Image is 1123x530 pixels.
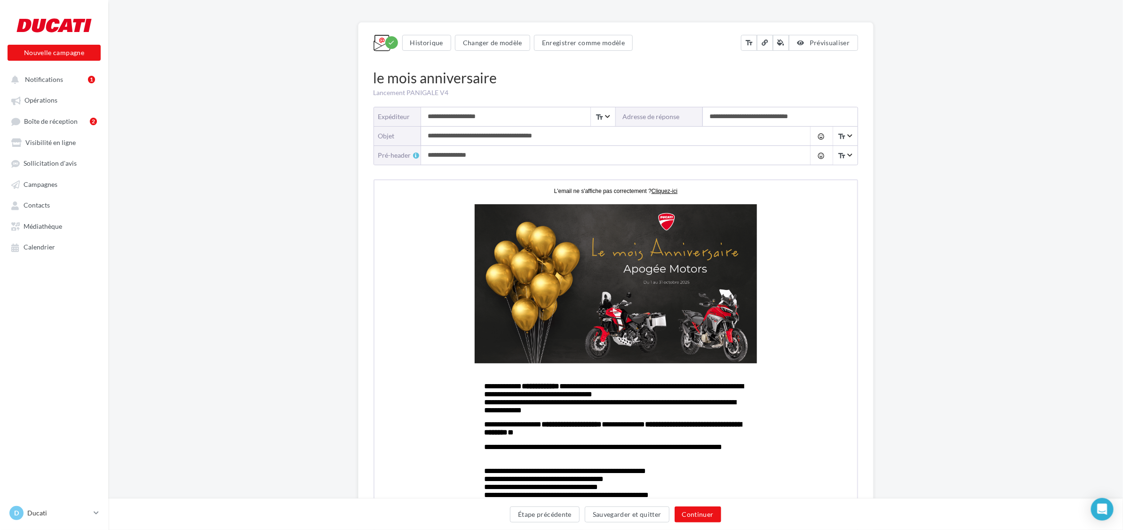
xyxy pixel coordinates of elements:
a: Contacts [6,196,103,213]
a: Boîte de réception2 [6,112,103,130]
button: Changer de modèle [455,35,530,51]
span: Boîte de réception [24,117,78,125]
a: Visibilité en ligne [6,134,103,151]
i: check [388,39,395,46]
div: 1 [88,76,95,83]
i: text_fields [745,38,753,48]
span: Notifications [25,75,63,83]
span: Select box activate [833,127,857,145]
div: Pré-header [378,151,421,160]
button: Sauvegarder et quitter [585,506,669,522]
span: Médiathèque [24,222,62,230]
span: Select box activate [833,146,857,165]
div: Open Intercom Messenger [1091,498,1114,521]
span: Select box activate [590,107,615,126]
span: Opérations [24,96,57,104]
a: Médiathèque [6,217,103,234]
div: 2 [90,118,97,125]
a: D Ducati [8,504,101,522]
label: Adresse de réponse [616,107,703,126]
div: Modifications enregistrées [385,36,398,49]
span: Contacts [24,201,50,209]
button: Prévisualiser [789,35,858,51]
button: tag_faces [810,127,832,145]
button: Continuer [675,506,721,522]
a: Sollicitation d'avis [6,154,103,171]
span: Visibilité en ligne [25,138,76,146]
a: Campagnes [6,176,103,193]
span: Sollicitation d'avis [24,160,77,168]
button: Nouvelle campagne [8,45,101,61]
i: tag_faces [818,133,825,140]
div: Expéditeur [378,112,414,121]
div: objet [378,131,414,141]
button: tag_faces [810,146,832,165]
span: Campagnes [24,180,57,188]
button: Enregistrer comme modèle [534,35,633,51]
span: D [14,508,19,518]
button: text_fields [741,35,757,51]
div: le mois anniversaire [374,68,858,88]
span: Calendrier [24,243,55,251]
i: text_fields [838,151,846,161]
i: tag_faces [818,152,825,160]
i: text_fields [838,132,846,141]
span: Prévisualiser [810,39,850,47]
button: Étape précédente [510,506,580,522]
button: Historique [402,35,452,51]
a: Opérations [6,91,103,108]
a: Calendrier [6,238,103,255]
p: Ducati [27,508,90,518]
div: Lancement PANIGALE V4 [374,88,858,97]
button: Notifications 1 [6,71,99,88]
i: text_fields [596,112,604,122]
